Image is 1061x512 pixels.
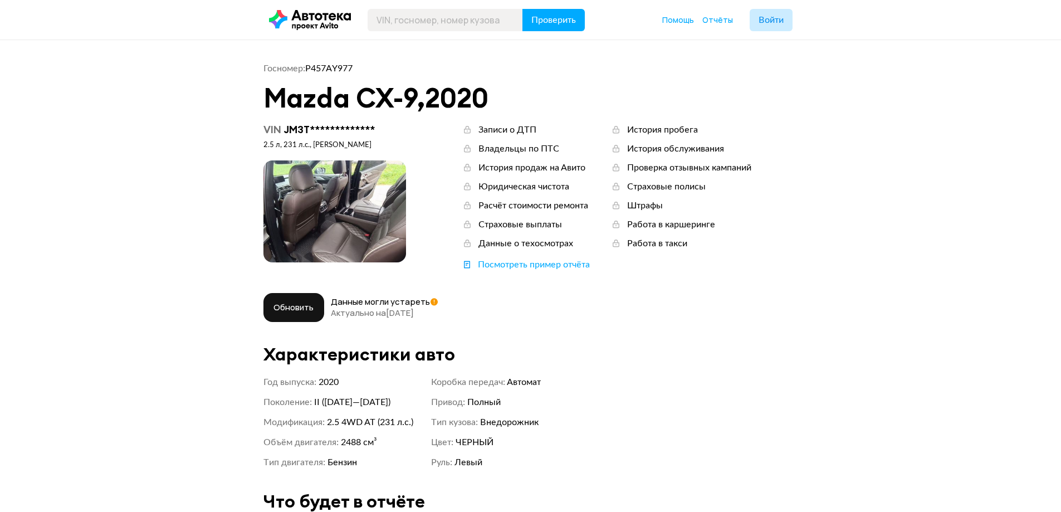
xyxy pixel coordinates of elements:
span: Объём двигателя : [263,438,339,447]
div: 2020 [263,376,413,389]
div: Записи о ДТП [478,124,536,136]
div: Бензин [263,456,413,469]
div: Посмотреть пример отчёта [478,259,590,271]
a: Посмотреть пример отчёта [462,259,590,271]
span: Цвет : [431,438,453,447]
span: Проверить [531,16,576,25]
div: Страховые выплаты [478,218,562,231]
div: Проверка отзывных кампаний [627,162,751,174]
div: Штрафы [627,199,663,212]
div: Актуально на [DATE] [331,308,439,319]
div: Внедорожник [431,416,581,429]
div: Полный [431,396,581,409]
a: Помощь [662,14,694,26]
span: Привод : [431,398,465,407]
div: Характеристики авто [263,344,798,364]
div: ЧЕРНЫЙ [431,436,581,449]
div: Расчёт стоимости ремонта [478,199,588,212]
div: История обслуживания [627,143,724,155]
div: История пробега [627,124,698,136]
div: Владельцы по ПТС [478,143,559,155]
span: Тип двигателя : [263,458,325,467]
div: История продаж на Авито [478,162,585,174]
div: Данные могли устареть [331,296,439,308]
span: Помощь [662,14,694,25]
div: 2.5 л, 231 л.c., [PERSON_NAME] [263,140,406,150]
div: Страховые полисы [627,181,706,193]
div: Данные о техосмотрах [478,237,573,250]
div: II ([DATE]—[DATE]) [263,396,413,409]
div: Левый [431,456,581,469]
span: VIN [263,123,281,136]
span: Модификация : [263,418,325,427]
span: Поколение : [263,398,312,407]
span: Руль : [431,458,452,467]
div: 2.5 4WD AT (231 л.с.) [263,416,413,429]
h1: P457AY977 [263,62,798,75]
div: Юридическая чистота [478,181,569,193]
span: Обновить [273,302,314,313]
span: Коробка передач : [431,378,505,387]
span: Войти [759,16,784,25]
button: Проверить [522,9,585,31]
button: Войти [750,9,793,31]
div: Автомат [431,376,581,389]
span: Год выпуска : [263,378,316,387]
span: Тип кузова : [431,418,478,427]
button: Обновить [263,293,324,322]
div: 2488 см³ [263,436,413,449]
div: Что будет в отчёте [263,491,798,511]
div: Работа в каршеринге [627,218,715,231]
span: Госномер : [263,64,305,73]
div: Mazda CX-9 , 2020 [263,84,798,113]
a: Отчёты [702,14,733,26]
div: Работа в такси [627,237,687,250]
span: Отчёты [702,14,733,25]
input: VIN, госномер, номер кузова [368,9,523,31]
